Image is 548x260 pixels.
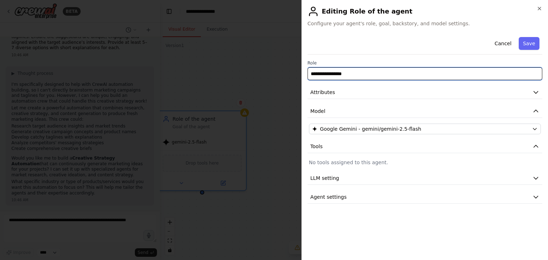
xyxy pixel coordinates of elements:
span: Google Gemini - gemini/gemini-2.5-flash [320,125,421,132]
span: Model [310,108,325,115]
span: Tools [310,143,323,150]
button: Tools [308,140,542,153]
button: Agent settings [308,191,542,204]
button: Google Gemini - gemini/gemini-2.5-flash [309,124,541,134]
button: LLM setting [308,172,542,185]
p: No tools assigned to this agent. [309,159,541,166]
button: Model [308,105,542,118]
span: LLM setting [310,175,339,182]
label: Role [308,60,542,66]
span: Configure your agent's role, goal, backstory, and model settings. [308,20,542,27]
h2: Editing Role of the agent [308,6,542,17]
button: Save [519,37,539,50]
button: Cancel [490,37,516,50]
span: Agent settings [310,193,347,201]
span: Attributes [310,89,335,96]
button: Attributes [308,86,542,99]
